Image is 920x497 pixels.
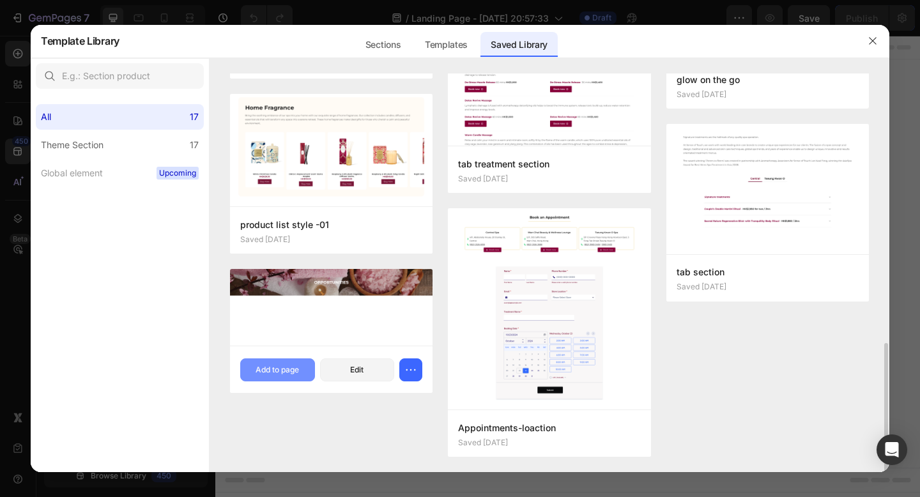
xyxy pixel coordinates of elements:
p: Appointments-loaction [458,420,640,436]
p: tab section [677,264,859,280]
p: Saved [DATE] [240,235,290,244]
span: Upcoming [157,167,199,180]
div: Start with Generating from URL or image [298,351,470,362]
button: Add elements [386,280,476,305]
h2: Template Library [41,24,119,57]
img: -a-gempagesversionv7shop-id490600665588958355theme-section-id540989474100740991.jpg [230,94,433,206]
p: Saved [DATE] [677,282,726,291]
img: -a-gempagesversionv7shop-id490600665588958355theme-section-id536971293891756846.jpg [448,208,650,428]
div: 17 [190,137,199,153]
p: Saved [DATE] [458,438,508,447]
button: Edit [320,358,395,381]
img: -a-gempagesversionv7shop-id490600665588958355theme-section-id539536379105772448.jpg [666,124,869,254]
div: Edit [350,364,364,376]
div: All [41,109,51,125]
div: Global element [41,165,103,181]
div: Start with Sections from sidebar [306,254,461,270]
p: Saved [DATE] [458,174,508,183]
div: 17 [190,109,199,125]
div: Open Intercom Messenger [877,434,907,465]
div: Sections [355,32,411,57]
div: Add to page [256,364,299,376]
img: -a-gempagesversionv7shop-id490600665588958355theme-section-id537840932175741948.jpg [230,269,433,305]
button: Add sections [291,280,378,305]
div: Templates [415,32,478,57]
input: E.g.: Section product [36,63,204,89]
p: Saved [DATE] [677,90,726,99]
div: Saved Library [480,32,558,57]
div: Theme Section [41,137,103,153]
button: Add to page [240,358,315,381]
p: glow on the go [677,72,859,88]
p: tab treatment section [458,157,640,172]
p: product list style -01 [240,217,422,233]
